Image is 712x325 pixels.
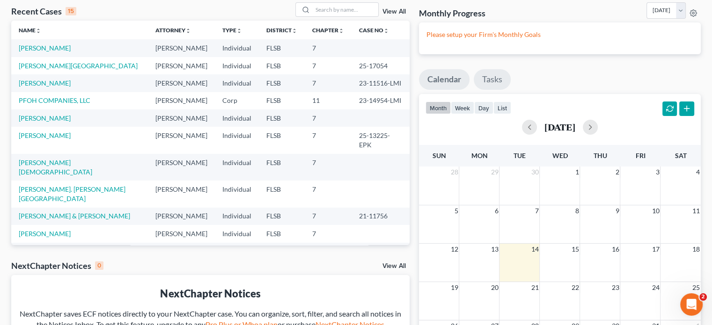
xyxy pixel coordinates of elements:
[259,74,305,92] td: FLSB
[610,282,620,293] span: 23
[19,44,71,52] a: [PERSON_NAME]
[19,212,130,220] a: [PERSON_NAME] & [PERSON_NAME]
[449,282,459,293] span: 19
[534,205,539,217] span: 7
[651,205,660,217] span: 10
[19,79,71,87] a: [PERSON_NAME]
[148,74,215,92] td: [PERSON_NAME]
[305,181,352,207] td: 7
[215,225,259,242] td: Individual
[215,154,259,181] td: Individual
[352,92,410,109] td: 23-14954-LMI
[259,225,305,242] td: FLSB
[305,243,352,260] td: 13
[544,122,575,132] h2: [DATE]
[215,243,259,260] td: Individual
[19,96,90,104] a: PFOH COMPANIES, LLC
[305,208,352,225] td: 7
[19,131,71,139] a: [PERSON_NAME]
[185,28,191,34] i: unfold_more
[19,185,125,202] a: [PERSON_NAME]. [PERSON_NAME][GEOGRAPHIC_DATA]
[148,181,215,207] td: [PERSON_NAME]
[530,282,539,293] span: 21
[215,39,259,57] td: Individual
[36,28,41,34] i: unfold_more
[312,27,344,34] a: Chapterunfold_more
[313,3,378,16] input: Search by name...
[490,282,499,293] span: 20
[352,57,410,74] td: 25-17054
[451,101,474,114] button: week
[259,181,305,207] td: FLSB
[552,152,567,159] span: Wed
[651,244,660,255] span: 17
[570,244,580,255] span: 15
[675,152,686,159] span: Sat
[453,205,459,217] span: 5
[691,282,701,293] span: 25
[148,154,215,181] td: [PERSON_NAME]
[305,39,352,57] td: 7
[691,205,701,217] span: 11
[570,282,580,293] span: 22
[19,62,138,70] a: [PERSON_NAME][GEOGRAPHIC_DATA]
[352,208,410,225] td: 21-11756
[614,166,620,178] span: 2
[19,114,71,122] a: [PERSON_NAME]
[382,8,406,15] a: View All
[593,152,607,159] span: Thu
[574,205,580,217] span: 8
[19,159,92,176] a: [PERSON_NAME][DEMOGRAPHIC_DATA]
[95,261,103,270] div: 0
[305,74,352,92] td: 7
[236,28,242,34] i: unfold_more
[305,57,352,74] td: 7
[11,6,76,17] div: Recent Cases
[305,109,352,127] td: 7
[471,152,487,159] span: Mon
[259,208,305,225] td: FLSB
[610,244,620,255] span: 16
[148,225,215,242] td: [PERSON_NAME]
[474,101,493,114] button: day
[695,166,701,178] span: 4
[635,152,645,159] span: Fri
[691,244,701,255] span: 18
[359,27,389,34] a: Case Nounfold_more
[530,244,539,255] span: 14
[259,243,305,260] td: FLSB
[148,208,215,225] td: [PERSON_NAME]
[432,152,446,159] span: Sun
[426,30,693,39] p: Please setup your Firm's Monthly Goals
[338,28,344,34] i: unfold_more
[259,154,305,181] td: FLSB
[419,69,470,90] a: Calendar
[259,39,305,57] td: FLSB
[148,57,215,74] td: [PERSON_NAME]
[215,57,259,74] td: Individual
[305,225,352,242] td: 7
[305,127,352,153] td: 7
[19,286,402,301] div: NextChapter Notices
[66,7,76,15] div: 15
[651,282,660,293] span: 24
[148,39,215,57] td: [PERSON_NAME]
[493,205,499,217] span: 6
[352,74,410,92] td: 23-11516-LMI
[19,27,41,34] a: Nameunfold_more
[383,28,389,34] i: unfold_more
[215,109,259,127] td: Individual
[215,208,259,225] td: Individual
[305,154,352,181] td: 7
[222,27,242,34] a: Typeunfold_more
[474,69,511,90] a: Tasks
[215,181,259,207] td: Individual
[654,166,660,178] span: 3
[699,293,707,301] span: 2
[259,92,305,109] td: FLSB
[352,127,410,153] td: 25-13225-EPK
[680,293,703,316] iframe: Intercom live chat
[148,92,215,109] td: [PERSON_NAME]
[19,230,71,238] a: [PERSON_NAME]
[490,166,499,178] span: 29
